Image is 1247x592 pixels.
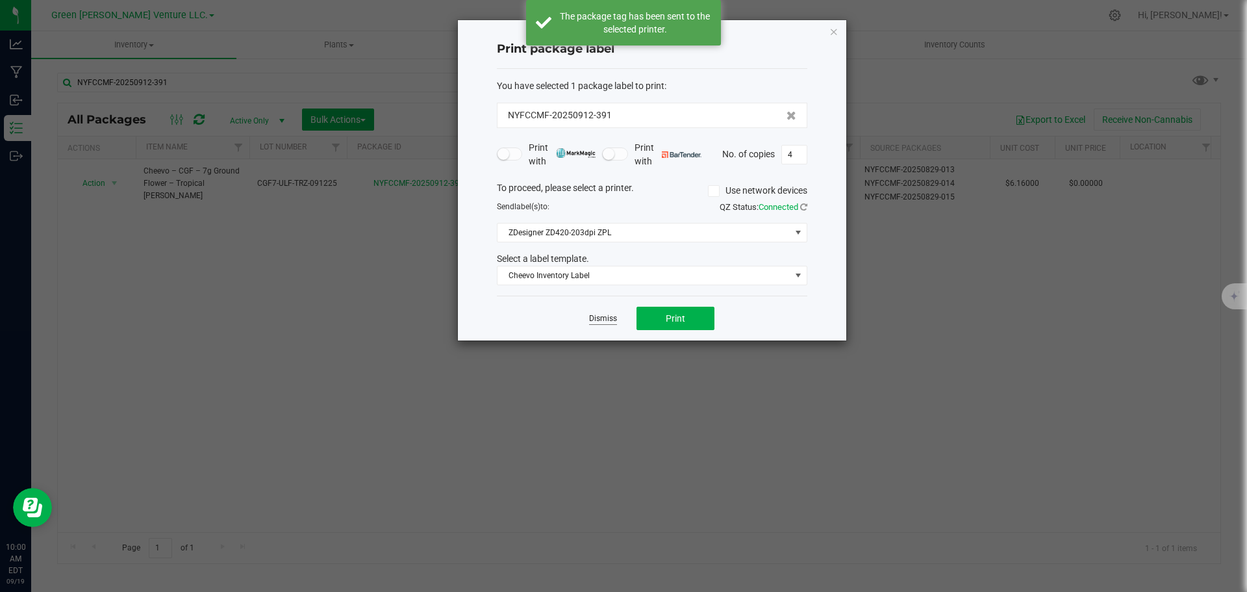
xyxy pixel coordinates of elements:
iframe: Resource center [13,488,52,527]
button: Print [636,307,714,330]
span: You have selected 1 package label to print [497,81,664,91]
img: mark_magic_cybra.png [556,148,596,158]
span: Send to: [497,202,549,211]
span: Print with [529,141,596,168]
span: Connected [759,202,798,212]
span: NYFCCMF-20250912-391 [508,109,612,122]
div: : [497,79,807,93]
span: QZ Status: [720,202,807,212]
span: Print with [635,141,701,168]
span: Cheevo Inventory Label [498,266,790,285]
span: label(s) [514,202,540,211]
a: Dismiss [589,313,617,324]
div: Select a label template. [487,252,817,266]
label: Use network devices [708,184,807,198]
div: To proceed, please select a printer. [487,181,817,201]
div: The package tag has been sent to the selected printer. [559,10,711,36]
h4: Print package label [497,41,807,58]
span: No. of copies [722,148,775,159]
span: ZDesigner ZD420-203dpi ZPL [498,224,790,242]
span: Print [666,313,685,324]
img: bartender.png [662,151,701,158]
